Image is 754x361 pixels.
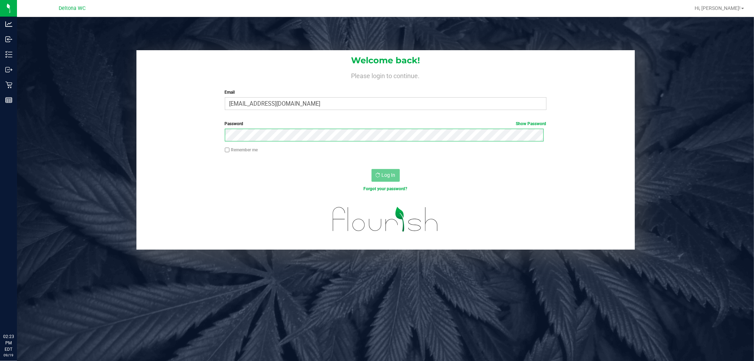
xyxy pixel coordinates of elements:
label: Email [225,89,546,95]
img: flourish_logo.svg [323,199,448,239]
p: 09/19 [3,353,14,358]
inline-svg: Outbound [5,66,12,73]
label: Remember me [225,147,258,153]
span: Log In [382,172,396,178]
button: Log In [372,169,400,182]
inline-svg: Reports [5,97,12,104]
inline-svg: Inbound [5,36,12,43]
inline-svg: Analytics [5,21,12,28]
span: Hi, [PERSON_NAME]! [695,5,741,11]
inline-svg: Inventory [5,51,12,58]
h1: Welcome back! [136,56,635,65]
inline-svg: Retail [5,81,12,88]
p: 02:23 PM EDT [3,333,14,353]
a: Forgot your password? [364,186,408,191]
span: Password [225,121,244,126]
a: Show Password [516,121,546,126]
input: Remember me [225,147,230,152]
span: Deltona WC [59,5,86,11]
h4: Please login to continue. [136,71,635,79]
